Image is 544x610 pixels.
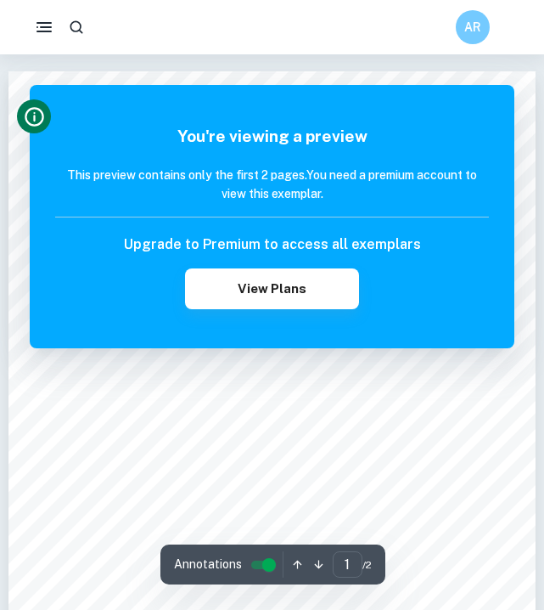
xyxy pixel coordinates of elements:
span: Annotations [174,556,242,573]
h5: You're viewing a preview [55,124,489,149]
button: View Plans [185,268,358,309]
h6: Upgrade to Premium to access all exemplars [124,234,421,255]
button: Info [17,99,51,133]
h6: AR [463,18,483,37]
span: / 2 [362,557,372,573]
h6: This preview contains only the first 2 pages. You need a premium account to view this exemplar. [55,166,489,203]
button: AR [456,10,490,44]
